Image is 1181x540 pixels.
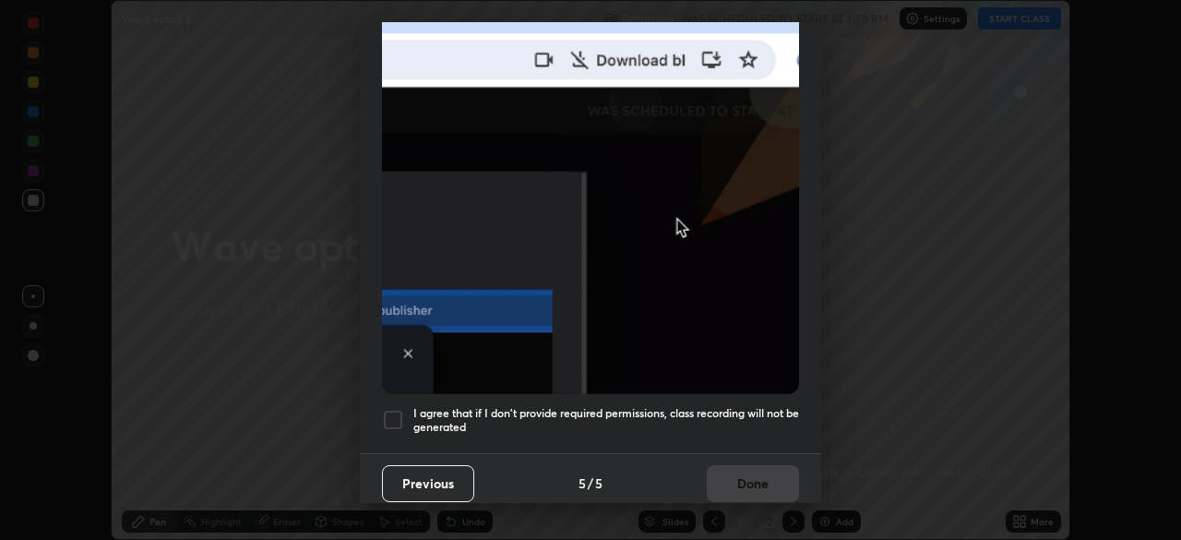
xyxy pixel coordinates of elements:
h4: 5 [595,474,602,493]
button: Previous [382,465,474,502]
h5: I agree that if I don't provide required permissions, class recording will not be generated [413,406,799,435]
h4: 5 [579,474,586,493]
h4: / [588,474,593,493]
